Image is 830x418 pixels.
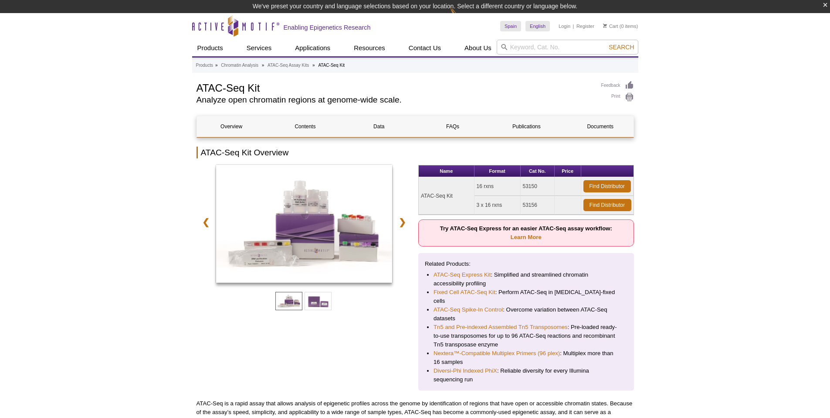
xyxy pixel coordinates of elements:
[434,271,619,288] li: : Simplified and streamlined chromatin accessibility profiling
[434,323,568,332] a: Tn5 and Pre-indexed Assembled Tn5 Transposomes
[318,63,345,68] li: ATAC-Seq Kit
[521,196,555,215] td: 53156
[525,21,550,31] a: English
[216,165,393,285] a: ATAC-Seq Kit
[521,165,555,177] th: Cat No.
[474,177,521,196] td: 16 rxns
[500,21,521,31] a: Spain
[196,81,593,94] h1: ATAC-Seq Kit
[583,180,631,192] a: Find Distributor
[312,63,315,68] li: »
[418,116,487,137] a: FAQs
[434,323,619,349] li: : Pre-loaded ready-to-use transposomes for up to 96 ATAC-Seq reactions and recombinant Tn5 transp...
[197,116,266,137] a: Overview
[609,44,634,51] span: Search
[601,81,634,90] a: Feedback
[419,165,474,177] th: Name
[425,260,627,268] p: Related Products:
[241,40,277,56] a: Services
[344,116,413,137] a: Data
[440,225,612,240] strong: Try ATAC-Seq Express for an easier ATAC-Seq assay workflow:
[196,212,215,232] a: ❮
[271,116,340,137] a: Contents
[268,62,309,69] a: ATAC-Seq Assay Kits
[196,96,593,104] h2: Analyze open chromatin regions at genome-wide scale.
[497,40,638,55] input: Keyword, Cat. No.
[215,63,218,68] li: »
[576,23,594,29] a: Register
[606,43,637,51] button: Search
[192,40,228,56] a: Products
[450,7,473,27] img: Change Here
[559,23,570,29] a: Login
[419,177,474,215] td: ATAC-Seq Kit
[290,40,335,56] a: Applications
[603,21,638,31] li: (0 items)
[349,40,390,56] a: Resources
[583,199,631,211] a: Find Distributor
[196,62,213,69] a: Products
[474,165,521,177] th: Format
[459,40,497,56] a: About Us
[434,349,619,367] li: : Multiplex more than 16 samples
[603,24,607,28] img: Your Cart
[434,288,495,297] a: Fixed Cell ATAC-Seq Kit
[434,367,619,384] li: : Reliable diversity for every Illumina sequencing run
[434,305,619,323] li: : Overcome variation between ATAC-Seq datasets
[511,234,542,240] a: Learn More
[434,349,560,358] a: Nextera™-Compatible Multiplex Primers (96 plex)
[566,116,635,137] a: Documents
[434,367,497,375] a: Diversi-Phi Indexed PhiX
[403,40,446,56] a: Contact Us
[492,116,561,137] a: Publications
[393,212,412,232] a: ❯
[434,288,619,305] li: : Perform ATAC-Seq in [MEDICAL_DATA]-fixed cells
[221,62,258,69] a: Chromatin Analysis
[284,24,371,31] h2: Enabling Epigenetics Research
[521,177,555,196] td: 53150
[601,93,634,102] a: Print
[216,165,393,283] img: ATAC-Seq Kit
[196,147,634,158] h2: ATAC-Seq Kit Overview
[434,305,503,314] a: ATAC-Seq Spike-In Control
[434,271,491,279] a: ATAC-Seq Express Kit
[603,23,618,29] a: Cart
[573,21,574,31] li: |
[555,165,581,177] th: Price
[262,63,264,68] li: »
[474,196,521,215] td: 3 x 16 rxns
